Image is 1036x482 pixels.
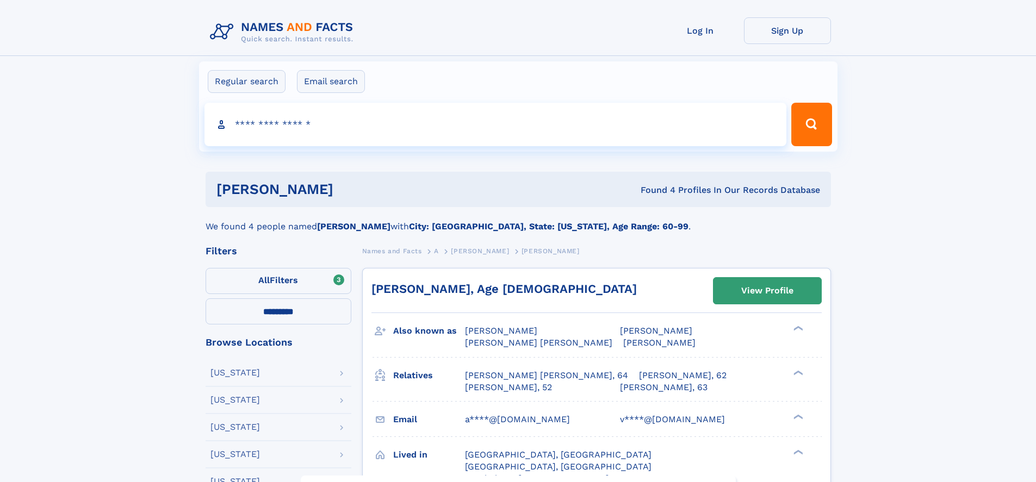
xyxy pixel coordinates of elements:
[465,370,628,381] a: [PERSON_NAME] [PERSON_NAME], 64
[791,369,804,376] div: ❯
[393,322,465,340] h3: Also known as
[620,381,708,393] a: [PERSON_NAME], 63
[393,446,465,464] h3: Lived in
[451,244,509,258] a: [PERSON_NAME]
[409,221,688,231] b: City: [GEOGRAPHIC_DATA], State: [US_STATE], Age Range: 60-99
[465,381,552,393] a: [PERSON_NAME], 52
[362,244,422,258] a: Names and Facts
[791,448,804,455] div: ❯
[258,275,270,285] span: All
[714,278,821,304] a: View Profile
[206,268,351,294] label: Filters
[434,244,439,258] a: A
[744,17,831,44] a: Sign Up
[210,450,260,459] div: [US_STATE]
[317,221,390,231] b: [PERSON_NAME]
[210,423,260,431] div: [US_STATE]
[657,17,744,44] a: Log In
[465,325,537,336] span: [PERSON_NAME]
[465,449,652,460] span: [GEOGRAPHIC_DATA], [GEOGRAPHIC_DATA]
[487,184,820,196] div: Found 4 Profiles In Our Records Database
[741,278,793,303] div: View Profile
[206,246,351,256] div: Filters
[206,17,362,47] img: Logo Names and Facts
[620,325,692,336] span: [PERSON_NAME]
[393,410,465,429] h3: Email
[623,337,696,348] span: [PERSON_NAME]
[522,247,580,255] span: [PERSON_NAME]
[216,183,487,196] h1: [PERSON_NAME]
[208,70,286,93] label: Regular search
[204,103,787,146] input: search input
[210,396,260,404] div: [US_STATE]
[297,70,365,93] label: Email search
[465,461,652,472] span: [GEOGRAPHIC_DATA], [GEOGRAPHIC_DATA]
[206,207,831,233] div: We found 4 people named with .
[639,370,727,381] a: [PERSON_NAME], 62
[371,282,637,296] a: [PERSON_NAME], Age [DEMOGRAPHIC_DATA]
[465,337,612,348] span: [PERSON_NAME] [PERSON_NAME]
[210,368,260,377] div: [US_STATE]
[393,366,465,385] h3: Relatives
[434,247,439,255] span: A
[206,337,351,347] div: Browse Locations
[451,247,509,255] span: [PERSON_NAME]
[791,325,804,332] div: ❯
[791,413,804,420] div: ❯
[791,103,832,146] button: Search Button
